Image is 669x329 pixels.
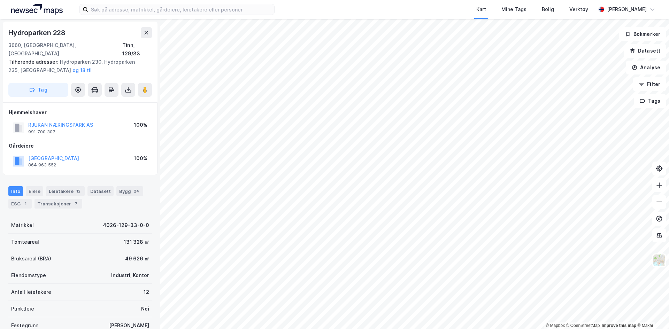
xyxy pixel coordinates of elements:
div: Eiendomstype [11,271,46,280]
button: Bokmerker [619,27,666,41]
img: Z [653,254,666,267]
div: 131 328 ㎡ [124,238,149,246]
div: Datasett [87,186,114,196]
div: 991 700 307 [28,129,55,135]
div: Nei [141,305,149,313]
div: Bolig [542,5,554,14]
div: Punktleie [11,305,34,313]
button: Tags [634,94,666,108]
div: 3660, [GEOGRAPHIC_DATA], [GEOGRAPHIC_DATA] [8,41,122,58]
button: Tag [8,83,68,97]
div: Info [8,186,23,196]
div: Bruksareal (BRA) [11,254,51,263]
div: 1 [22,200,29,207]
button: Filter [633,77,666,91]
div: Verktøy [569,5,588,14]
div: 49 626 ㎡ [125,254,149,263]
a: OpenStreetMap [566,323,600,328]
div: 864 963 552 [28,162,56,168]
div: 4026-129-33-0-0 [103,221,149,229]
div: Eiere [26,186,43,196]
div: [PERSON_NAME] [607,5,647,14]
div: ESG [8,199,32,209]
div: Matrikkel [11,221,34,229]
div: 7 [72,200,79,207]
div: Transaksjoner [34,199,82,209]
button: Datasett [624,44,666,58]
span: Tilhørende adresser: [8,59,60,65]
div: Antall leietakere [11,288,51,296]
div: Tinn, 129/33 [122,41,152,58]
div: 12 [144,288,149,296]
a: Mapbox [546,323,565,328]
div: Kart [476,5,486,14]
div: 24 [132,188,140,195]
a: Improve this map [602,323,636,328]
div: Industri, Kontor [111,271,149,280]
div: Leietakere [46,186,85,196]
div: Bygg [116,186,143,196]
button: Analyse [626,61,666,75]
div: 100% [134,121,147,129]
div: 12 [75,188,82,195]
div: Hydroparken 228 [8,27,67,38]
iframe: Chat Widget [634,296,669,329]
div: Gårdeiere [9,142,152,150]
div: Hjemmelshaver [9,108,152,117]
div: Hydroparken 230, Hydroparken 235, [GEOGRAPHIC_DATA] [8,58,146,75]
img: logo.a4113a55bc3d86da70a041830d287a7e.svg [11,4,63,15]
div: Mine Tags [501,5,526,14]
input: Søk på adresse, matrikkel, gårdeiere, leietakere eller personer [88,4,274,15]
div: Tomteareal [11,238,39,246]
div: Kontrollprogram for chat [634,296,669,329]
div: 100% [134,154,147,163]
